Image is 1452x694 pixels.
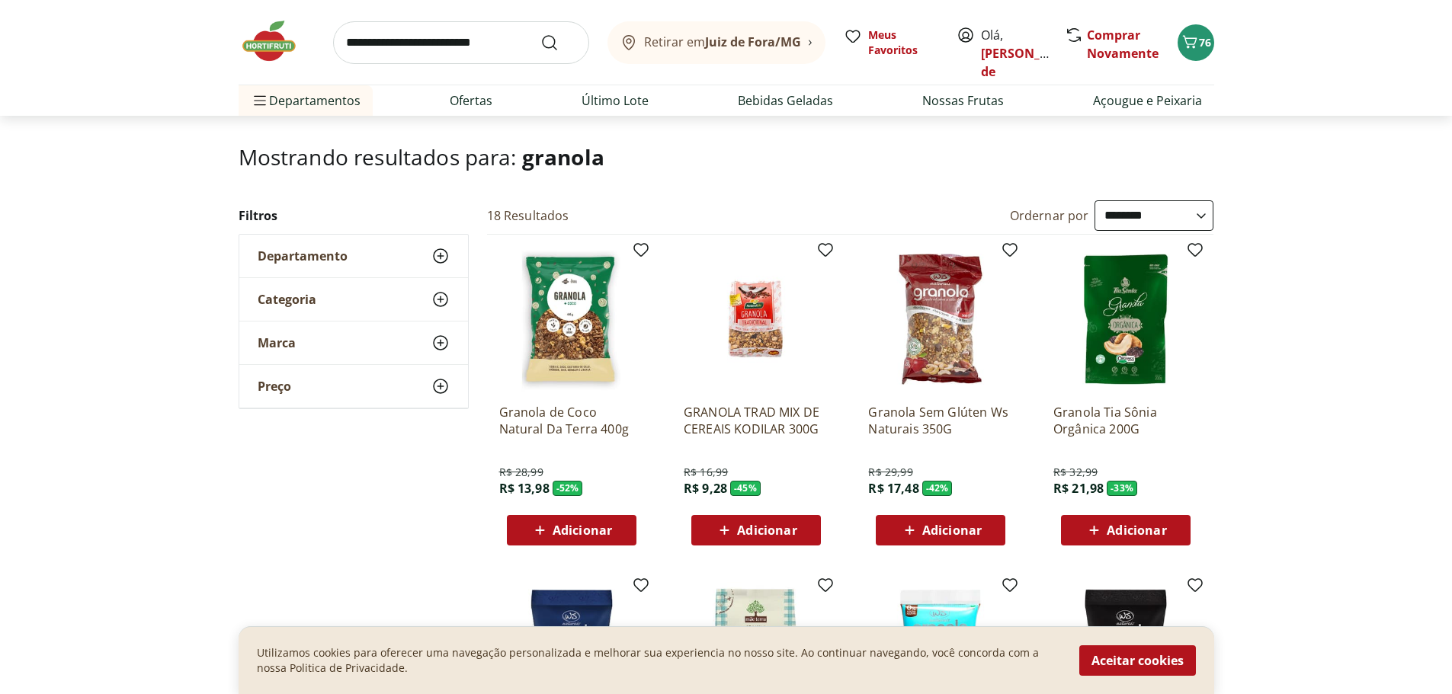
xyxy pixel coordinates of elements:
[499,465,543,480] span: R$ 28,99
[333,21,589,64] input: search
[1053,404,1198,437] a: Granola Tia Sônia Orgânica 200G
[251,82,361,119] span: Departamentos
[257,645,1061,676] p: Utilizamos cookies para oferecer uma navegação personalizada e melhorar sua experiencia no nosso ...
[239,365,468,408] button: Preço
[487,207,569,224] h2: 18 Resultados
[239,278,468,321] button: Categoria
[1079,645,1196,676] button: Aceitar cookies
[258,379,291,394] span: Preço
[868,480,918,497] span: R$ 17,48
[844,27,938,58] a: Meus Favoritos
[868,404,1013,437] a: Granola Sem Glúten Ws Naturais 350G
[239,200,469,231] h2: Filtros
[258,292,316,307] span: Categoria
[1053,480,1104,497] span: R$ 21,98
[499,247,644,392] img: Granola de Coco Natural Da Terra 400g
[981,26,1049,81] span: Olá,
[1010,207,1089,224] label: Ordernar por
[499,404,644,437] a: Granola de Coco Natural Da Terra 400g
[684,480,727,497] span: R$ 9,28
[239,18,315,64] img: Hortifruti
[1093,91,1202,110] a: Açougue e Peixaria
[258,335,296,350] span: Marca
[684,404,829,437] a: GRANOLA TRAD MIX DE CEREAIS KODILAR 300G
[507,515,636,545] button: Adicionar
[553,481,583,496] span: - 52 %
[1199,35,1211,50] span: 76
[691,515,821,545] button: Adicionar
[922,524,982,536] span: Adicionar
[922,481,953,496] span: - 42 %
[239,235,468,277] button: Departamento
[705,34,801,50] b: Juiz de Fora/MG
[684,247,829,392] img: GRANOLA TRAD MIX DE CEREAIS KODILAR 300G
[1107,524,1166,536] span: Adicionar
[1087,27,1159,62] a: Comprar Novamente
[738,91,833,110] a: Bebidas Geladas
[730,481,761,496] span: - 45 %
[1053,247,1198,392] img: Granola Tia Sônia Orgânica 200G
[522,142,604,171] span: granola
[258,248,348,264] span: Departamento
[868,465,912,480] span: R$ 29,99
[582,91,649,110] a: Último Lote
[868,27,938,58] span: Meus Favoritos
[684,465,728,480] span: R$ 16,99
[737,524,797,536] span: Adicionar
[1178,24,1214,61] button: Carrinho
[876,515,1005,545] button: Adicionar
[239,321,468,364] button: Marca
[644,35,801,49] span: Retirar em
[1053,465,1098,480] span: R$ 32,99
[251,82,269,119] button: Menu
[1107,481,1137,496] span: - 33 %
[868,247,1013,392] img: Granola Sem Glúten Ws Naturais 350G
[553,524,612,536] span: Adicionar
[607,21,825,64] button: Retirar emJuiz de Fora/MG
[239,145,1214,169] h1: Mostrando resultados para:
[981,45,1080,80] a: [PERSON_NAME] de
[499,480,550,497] span: R$ 13,98
[540,34,577,52] button: Submit Search
[450,91,492,110] a: Ofertas
[922,91,1004,110] a: Nossas Frutas
[1061,515,1191,545] button: Adicionar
